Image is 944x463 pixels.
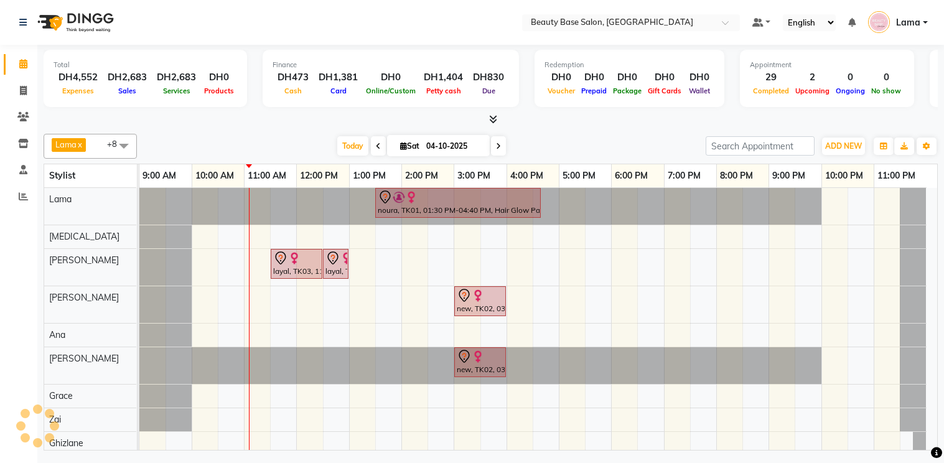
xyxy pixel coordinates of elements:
[456,288,505,314] div: new, TK02, 03:00 PM-04:00 PM, Gelish Manicure
[49,353,119,364] span: [PERSON_NAME]
[750,60,904,70] div: Appointment
[327,87,350,95] span: Card
[419,70,468,85] div: DH1,404
[578,87,610,95] span: Prepaid
[54,60,237,70] div: Total
[139,167,179,185] a: 9:00 AM
[273,60,509,70] div: Finance
[350,167,389,185] a: 1:00 PM
[49,437,83,449] span: Ghizlane
[507,167,546,185] a: 4:00 PM
[245,167,289,185] a: 11:00 AM
[423,137,485,156] input: 2025-10-04
[192,167,237,185] a: 10:00 AM
[645,87,685,95] span: Gift Cards
[750,87,792,95] span: Completed
[792,70,833,85] div: 2
[32,5,117,40] img: logo
[115,87,139,95] span: Sales
[544,87,578,95] span: Voucher
[59,87,97,95] span: Expenses
[544,60,714,70] div: Redemption
[717,167,756,185] a: 8:00 PM
[874,167,918,185] a: 11:00 PM
[54,70,103,85] div: DH4,552
[402,167,441,185] a: 2:00 PM
[896,16,920,29] span: Lama
[578,70,610,85] div: DH0
[49,194,72,205] span: Lama
[103,70,152,85] div: DH2,683
[49,329,65,340] span: Ana
[468,70,509,85] div: DH830
[833,70,868,85] div: 0
[792,87,833,95] span: Upcoming
[686,87,713,95] span: Wallet
[297,167,341,185] a: 12:00 PM
[49,170,75,181] span: Stylist
[610,70,645,85] div: DH0
[750,70,792,85] div: 29
[559,167,599,185] a: 5:00 PM
[454,167,493,185] a: 3:00 PM
[685,70,714,85] div: DH0
[201,87,237,95] span: Products
[314,70,363,85] div: DH1,381
[706,136,815,156] input: Search Appointment
[77,139,82,149] a: x
[201,70,237,85] div: DH0
[363,70,419,85] div: DH0
[868,70,904,85] div: 0
[55,139,77,149] span: Lama
[665,167,704,185] a: 7:00 PM
[612,167,651,185] a: 6:00 PM
[273,70,314,85] div: DH473
[397,141,423,151] span: Sat
[49,292,119,303] span: [PERSON_NAME]
[324,251,347,277] div: layal, TK03, 12:30 PM-01:00 PM, Hair Trim
[281,87,305,95] span: Cash
[107,139,126,149] span: +8
[49,390,73,401] span: Grace
[363,87,419,95] span: Online/Custom
[49,231,119,242] span: [MEDICAL_DATA]
[645,70,685,85] div: DH0
[479,87,498,95] span: Due
[544,70,578,85] div: DH0
[868,11,890,33] img: Lama
[160,87,194,95] span: Services
[337,136,368,156] span: Today
[152,70,201,85] div: DH2,683
[49,255,119,266] span: [PERSON_NAME]
[822,167,866,185] a: 10:00 PM
[822,138,865,155] button: ADD NEW
[376,190,540,216] div: noura, TK01, 01:30 PM-04:40 PM, Hair Glow Package( Color+Highlight Treatment+ Blow Dry)
[769,167,808,185] a: 9:00 PM
[456,349,505,375] div: new, TK02, 03:00 PM-04:00 PM, Spa Pedicure
[833,87,868,95] span: Ongoing
[868,87,904,95] span: No show
[610,87,645,95] span: Package
[825,141,862,151] span: ADD NEW
[272,251,321,277] div: layal, TK03, 11:30 AM-12:30 PM, Roots
[423,87,464,95] span: Petty cash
